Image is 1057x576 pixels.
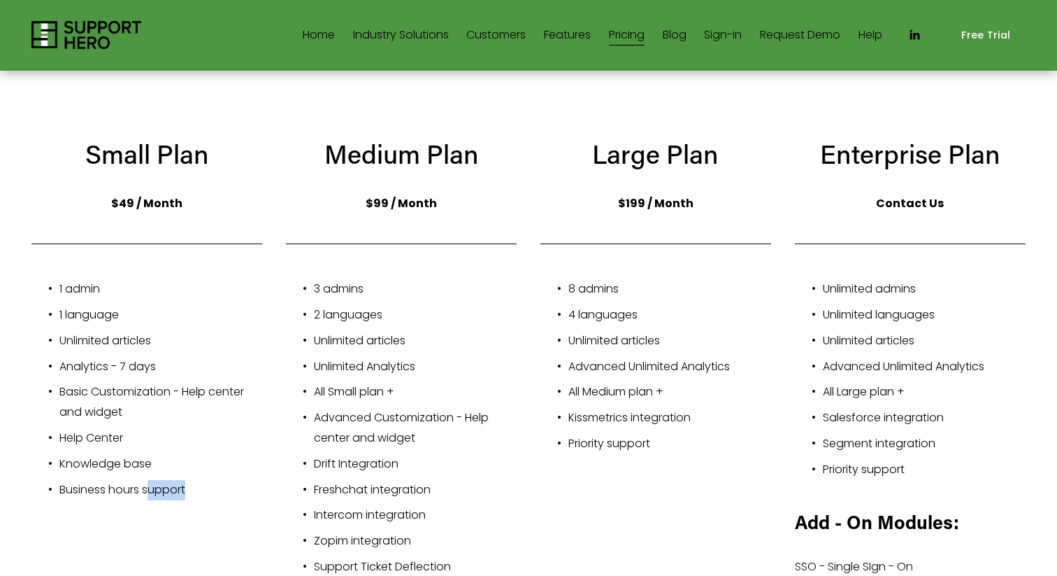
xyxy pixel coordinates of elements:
[314,480,517,500] p: Freshchat integration
[314,382,517,402] p: All Small plan +
[314,305,517,325] p: 2 languages
[59,357,262,377] p: Analytics - 7 days
[704,24,742,46] a: Sign-in
[314,505,517,526] p: Intercom integration
[568,305,771,325] p: 4 languages
[59,454,262,475] p: Knowledge base
[947,19,1025,52] a: Free Trial
[59,331,262,351] p: Unlimited articles
[823,305,1026,325] p: Unlimited languages
[59,428,262,449] p: Help Center
[823,408,1026,428] p: Salesforce integration
[568,331,771,351] p: Unlimited articles
[31,21,141,49] img: Support Hero
[314,408,517,449] p: Advanced Customization - Help center and widget
[823,357,1026,377] p: Advanced Unlimited Analytics
[314,279,517,300] p: 3 admins
[314,454,517,475] p: Drift Integration
[59,279,262,300] p: 1 admin
[59,480,262,500] p: Business hours support
[303,24,335,46] a: Home
[111,195,182,211] strong: $49 / Month
[366,195,437,211] strong: $99 / Month
[544,24,591,46] a: Features
[314,357,517,377] p: Unlimited Analytics
[823,434,1026,454] p: Segment integration
[353,24,449,46] a: folder dropdown
[568,382,771,402] p: All Medium plan +
[314,331,517,351] p: Unlimited articles
[663,24,686,46] a: Blog
[59,305,262,325] p: 1 language
[568,434,771,454] p: Priority support
[353,25,449,45] span: Industry Solutions
[609,24,645,46] a: Pricing
[568,279,771,300] p: 8 admins
[823,279,1026,300] p: Unlimited admins
[907,28,921,42] a: LinkedIn
[540,136,771,171] h3: Large Plan
[466,24,526,46] a: Customers
[823,331,1026,351] p: Unlimited articles
[858,24,882,46] a: Help
[618,195,693,211] strong: $199 / Month
[760,24,840,46] a: Request Demo
[59,382,262,423] p: Basic Customization - Help center and widget
[31,136,262,171] h3: Small Plan
[823,460,1026,480] p: Priority support
[568,357,771,377] p: Advanced Unlimited Analytics
[286,136,517,171] h3: Medium Plan
[823,382,1026,402] p: All Large plan +
[876,195,944,211] strong: Contact Us
[314,531,517,552] p: Zopim integration
[568,408,771,428] p: Kissmetrics integration
[795,136,1026,171] h3: Enterprise Plan
[795,510,959,534] strong: Add - On Modules:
